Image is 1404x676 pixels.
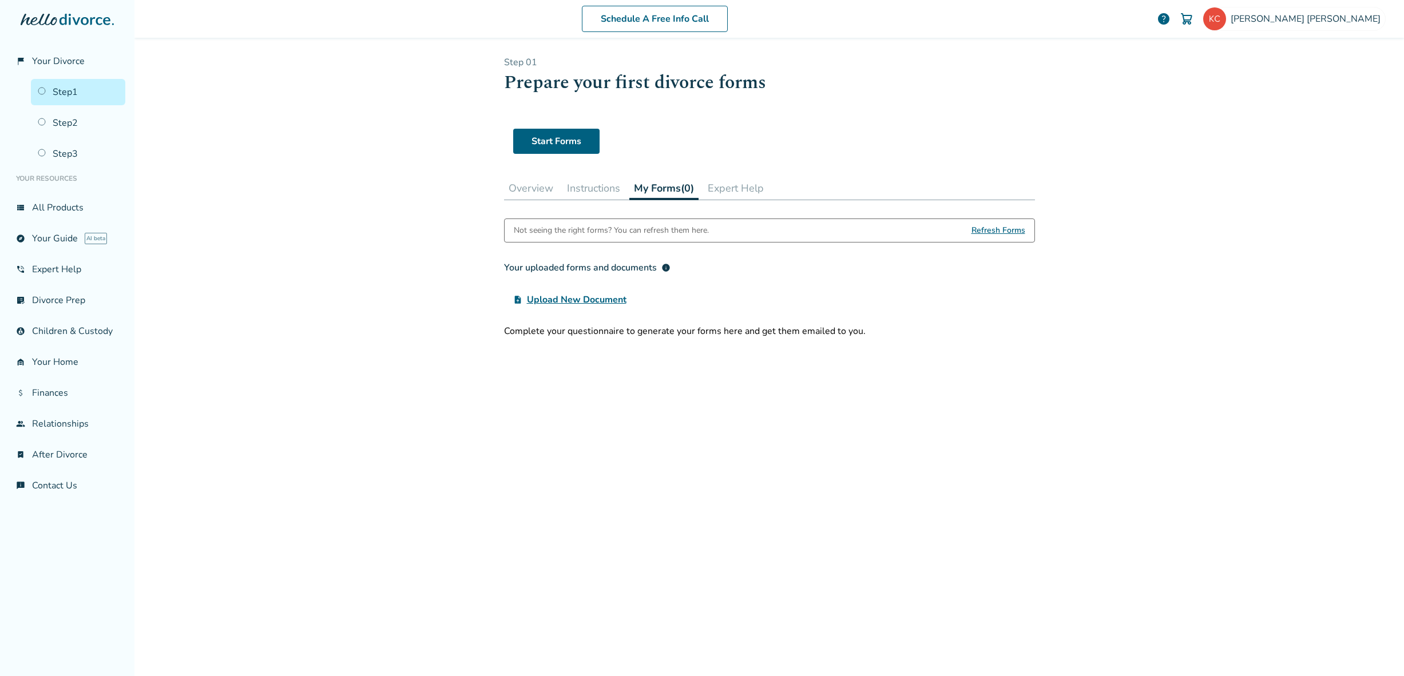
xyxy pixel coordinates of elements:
a: Step3 [31,141,125,167]
span: flag_2 [16,57,25,66]
span: AI beta [85,233,107,244]
a: view_listAll Products [9,194,125,221]
span: explore [16,234,25,243]
a: account_childChildren & Custody [9,318,125,344]
a: exploreYour GuideAI beta [9,225,125,252]
button: Overview [504,177,558,200]
a: attach_moneyFinances [9,380,125,406]
a: flag_2Your Divorce [9,48,125,74]
button: Expert Help [703,177,768,200]
span: Refresh Forms [971,219,1025,242]
span: group [16,419,25,428]
img: keith.crowder@gmail.com [1203,7,1226,30]
span: garage_home [16,357,25,367]
span: Upload New Document [527,293,626,307]
span: upload_file [513,295,522,304]
iframe: Chat Widget [1148,216,1404,676]
a: Start Forms [513,129,600,154]
div: Not seeing the right forms? You can refresh them here. [514,219,709,242]
a: Schedule A Free Info Call [582,6,728,32]
h1: Prepare your first divorce forms [504,69,1035,97]
span: [PERSON_NAME] [PERSON_NAME] [1231,13,1385,25]
a: list_alt_checkDivorce Prep [9,287,125,313]
img: Cart [1180,12,1193,26]
a: Step2 [31,110,125,136]
a: garage_homeYour Home [9,349,125,375]
div: Complete your questionnaire to generate your forms here and get them emailed to you. [504,325,1035,337]
span: account_child [16,327,25,336]
span: bookmark_check [16,450,25,459]
a: bookmark_checkAfter Divorce [9,442,125,468]
span: list_alt_check [16,296,25,305]
li: Your Resources [9,167,125,190]
a: help [1157,12,1171,26]
a: chat_infoContact Us [9,472,125,499]
a: groupRelationships [9,411,125,437]
span: phone_in_talk [16,265,25,274]
span: Your Divorce [32,55,85,67]
button: Instructions [562,177,625,200]
a: Step1 [31,79,125,105]
span: chat_info [16,481,25,490]
div: Your uploaded forms and documents [504,261,671,275]
p: Step 0 1 [504,56,1035,69]
span: info [661,263,671,272]
span: view_list [16,203,25,212]
span: attach_money [16,388,25,397]
button: My Forms(0) [629,177,699,200]
a: phone_in_talkExpert Help [9,256,125,283]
